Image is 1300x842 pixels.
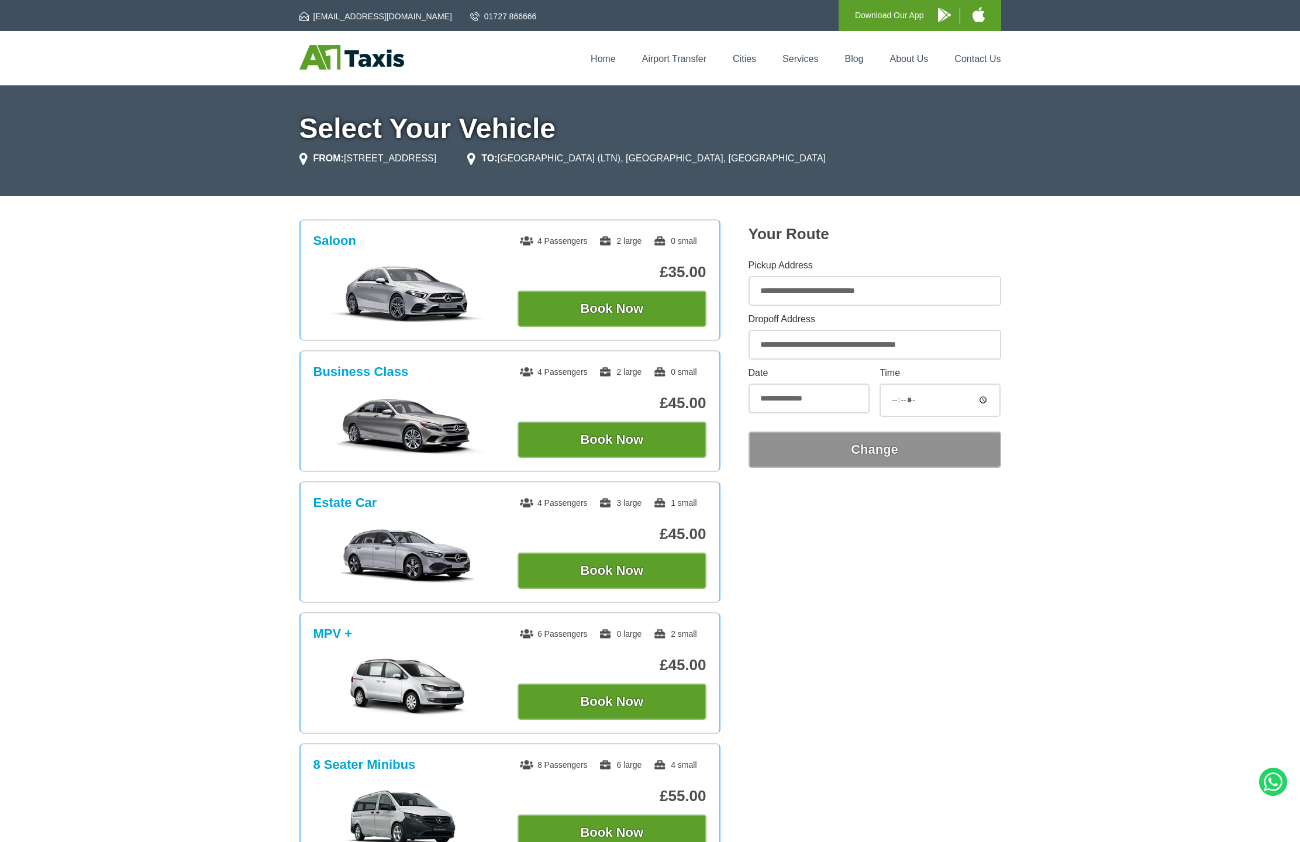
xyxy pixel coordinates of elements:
p: £45.00 [518,394,706,412]
span: 2 large [599,367,642,377]
span: 0 small [653,236,696,246]
h3: Business Class [313,364,409,379]
a: Services [782,54,818,64]
a: Contact Us [954,54,1001,64]
a: Airport Transfer [642,54,706,64]
h3: Saloon [313,233,356,249]
a: 01727 866666 [470,11,537,22]
span: 0 small [653,367,696,377]
strong: FROM: [313,153,344,163]
a: About Us [890,54,929,64]
h3: 8 Seater Minibus [313,757,416,772]
h1: Select Your Vehicle [299,115,1001,143]
span: 1 small [653,498,696,508]
img: A1 Taxis Android App [938,8,951,22]
img: Business Class [319,396,495,454]
h3: Estate Car [313,495,377,510]
strong: TO: [481,153,497,163]
a: [EMAIL_ADDRESS][DOMAIN_NAME] [299,11,452,22]
label: Date [749,368,870,378]
button: Book Now [518,684,706,720]
span: 4 Passengers [520,236,588,246]
label: Pickup Address [749,261,1001,270]
p: £55.00 [518,787,706,805]
img: A1 Taxis iPhone App [973,7,985,22]
a: Home [591,54,616,64]
span: 4 Passengers [520,367,588,377]
button: Book Now [518,291,706,327]
li: [STREET_ADDRESS] [299,151,437,165]
span: 4 small [653,760,696,769]
span: 8 Passengers [520,760,588,769]
span: 6 large [599,760,642,769]
img: MPV + [319,658,495,716]
img: A1 Taxis St Albans LTD [299,45,404,70]
h2: Your Route [749,225,1001,243]
span: 2 large [599,236,642,246]
li: [GEOGRAPHIC_DATA] (LTN), [GEOGRAPHIC_DATA], [GEOGRAPHIC_DATA] [467,151,826,165]
span: 2 small [653,629,696,639]
span: 4 Passengers [520,498,588,508]
button: Book Now [518,553,706,589]
label: Time [880,368,1001,378]
p: £45.00 [518,525,706,543]
span: 3 large [599,498,642,508]
img: Saloon [319,265,495,323]
button: Change [749,432,1001,468]
img: Estate Car [319,527,495,585]
label: Dropoff Address [749,315,1001,324]
a: Blog [844,54,863,64]
button: Book Now [518,422,706,458]
p: £35.00 [518,263,706,281]
p: Download Our App [855,8,924,23]
p: £45.00 [518,656,706,674]
a: Cities [733,54,756,64]
span: 0 large [599,629,642,639]
h3: MPV + [313,626,353,641]
span: 6 Passengers [520,629,588,639]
